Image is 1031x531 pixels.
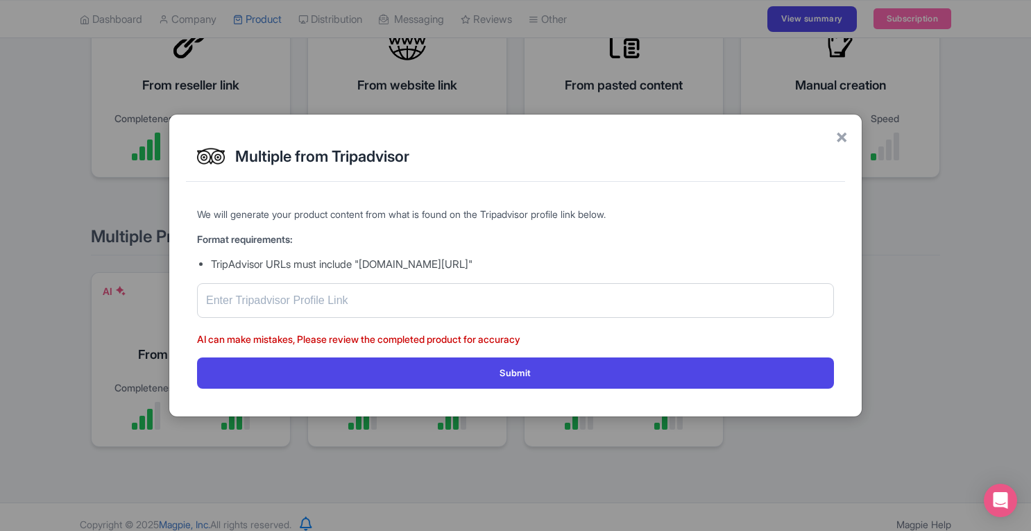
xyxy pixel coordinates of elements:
[197,283,834,318] input: Enter Tripadvisor Profile Link
[235,148,834,165] h2: Multiple from Tripadvisor
[984,484,1017,517] div: Open Intercom Messenger
[211,257,834,273] li: TripAdvisor URLs must include "[DOMAIN_NAME][URL]"
[197,357,834,389] button: Submit
[197,207,834,221] p: We will generate your product content from what is found on the Tripadvisor profile link below.
[835,121,848,151] span: ×
[197,332,834,346] p: AI can make mistakes, Please review the completed product for accuracy
[197,233,293,245] strong: Format requirements:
